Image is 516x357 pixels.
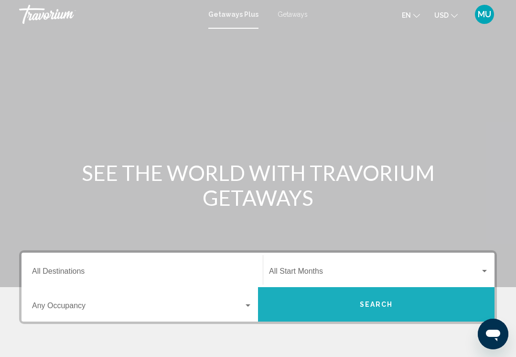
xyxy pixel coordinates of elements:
h1: SEE THE WORLD WITH TRAVORIUM GETAWAYS [79,160,437,210]
span: USD [434,11,449,19]
span: en [402,11,411,19]
button: Change currency [434,8,458,22]
button: User Menu [472,4,497,24]
span: MU [478,10,491,19]
button: Change language [402,8,420,22]
div: Search widget [21,253,494,322]
a: Travorium [19,5,199,24]
a: Getaways [278,11,308,18]
span: Search [360,301,393,309]
a: Getaways Plus [208,11,258,18]
button: Search [258,287,494,322]
iframe: Button to launch messaging window [478,319,508,349]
